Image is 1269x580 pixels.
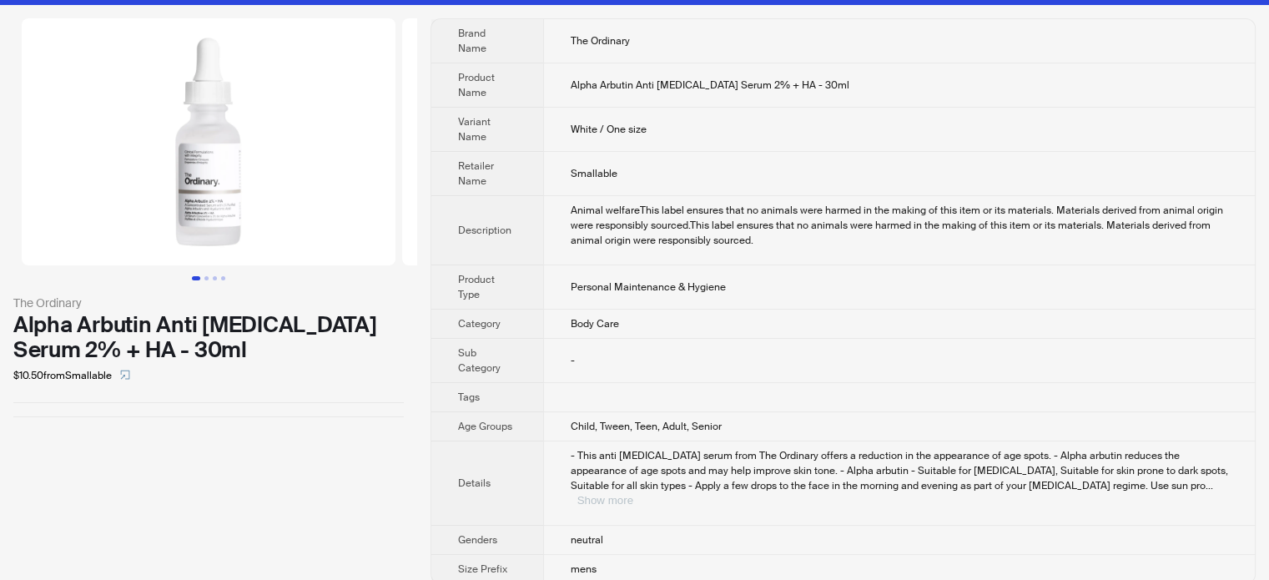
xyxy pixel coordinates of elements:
[213,276,217,280] button: Go to slide 3
[458,159,494,188] span: Retailer Name
[458,27,486,55] span: Brand Name
[458,346,501,375] span: Sub Category
[1206,479,1213,492] span: ...
[221,276,225,280] button: Go to slide 4
[571,78,849,92] span: Alpha Arbutin Anti [MEDICAL_DATA] Serum 2% + HA - 30ml
[571,533,603,547] span: neutral
[571,34,630,48] span: The Ordinary
[458,391,480,404] span: Tags
[458,115,491,144] span: Variant Name
[571,203,1228,248] div: Animal welfareThis label ensures that no animals were harmed in the making of this item or its ma...
[458,533,497,547] span: Genders
[192,276,200,280] button: Go to slide 1
[13,312,404,362] div: Alpha Arbutin Anti [MEDICAL_DATA] Serum 2% + HA - 30ml
[577,494,633,507] button: Expand
[13,294,404,312] div: The Ordinary
[571,280,726,294] span: Personal Maintenance & Hygiene
[571,123,647,136] span: White / One size
[571,562,597,576] span: mens
[458,562,507,576] span: Size Prefix
[13,362,404,389] div: $10.50 from Smallable
[571,317,619,330] span: Body Care
[571,167,617,180] span: Smallable
[204,276,209,280] button: Go to slide 2
[458,224,511,237] span: Description
[22,18,395,265] img: Alpha Arbutin Anti Hyperpigmentation Serum 2% + HA - 30ml White / One size image 1
[458,317,501,330] span: Category
[120,370,130,380] span: select
[402,18,776,265] img: Alpha Arbutin Anti Hyperpigmentation Serum 2% + HA - 30ml White / One size image 2
[458,273,495,301] span: Product Type
[571,420,722,433] span: Child, Tween, Teen, Adult, Senior
[458,477,491,490] span: Details
[458,71,495,99] span: Product Name
[571,354,575,367] span: -
[458,420,512,433] span: Age Groups
[571,449,1228,492] span: - This anti [MEDICAL_DATA] serum from The Ordinary offers a reduction in the appearance of age sp...
[571,448,1228,508] div: - This anti hyperpigmentation serum from The Ordinary offers a reduction in the appearance of age...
